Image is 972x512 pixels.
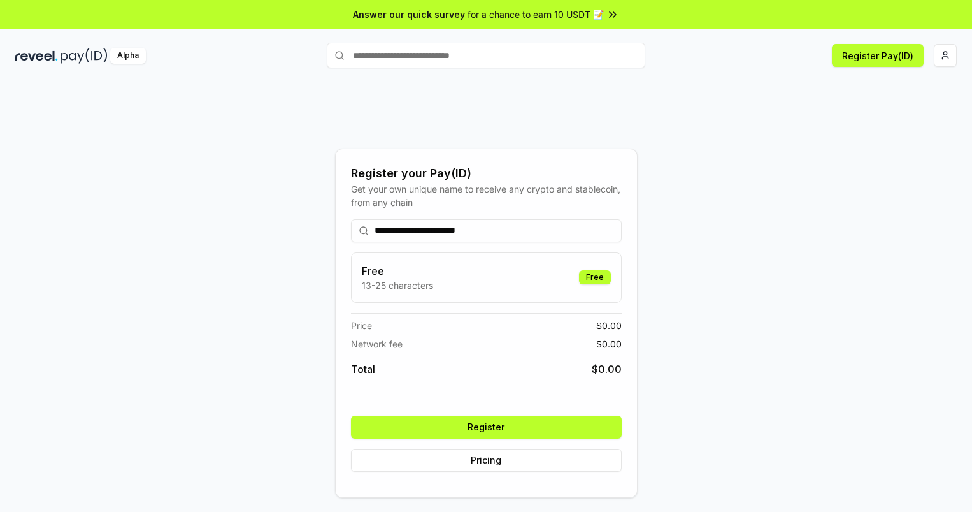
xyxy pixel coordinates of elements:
[596,337,622,351] span: $ 0.00
[596,319,622,332] span: $ 0.00
[15,48,58,64] img: reveel_dark
[351,416,622,439] button: Register
[351,362,375,377] span: Total
[592,362,622,377] span: $ 0.00
[579,270,611,284] div: Free
[351,449,622,472] button: Pricing
[362,279,433,292] p: 13-25 characters
[351,165,622,182] div: Register your Pay(ID)
[110,48,146,64] div: Alpha
[351,319,372,332] span: Price
[362,263,433,279] h3: Free
[351,337,403,351] span: Network fee
[61,48,108,64] img: pay_id
[351,182,622,209] div: Get your own unique name to receive any crypto and stablecoin, from any chain
[353,8,465,21] span: Answer our quick survey
[832,44,924,67] button: Register Pay(ID)
[468,8,604,21] span: for a chance to earn 10 USDT 📝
